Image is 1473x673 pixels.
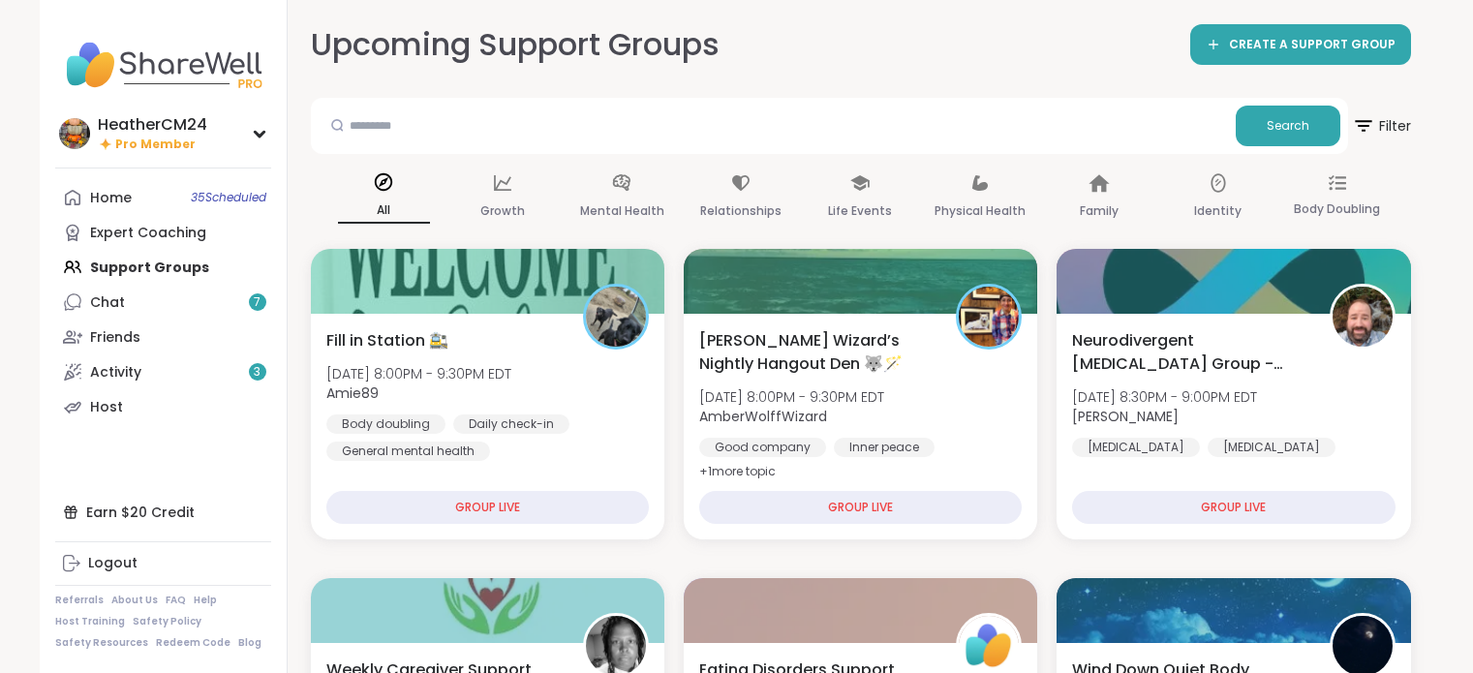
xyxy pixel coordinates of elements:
div: [MEDICAL_DATA] [1072,438,1200,457]
p: Family [1080,199,1119,223]
a: Activity3 [55,354,271,389]
div: Activity [90,363,141,382]
img: HeatherCM24 [59,118,90,149]
img: ShareWell Nav Logo [55,31,271,99]
b: AmberWolffWizard [699,407,827,426]
a: Redeem Code [156,636,230,650]
span: [DATE] 8:00PM - 9:30PM EDT [699,387,884,407]
a: Safety Policy [133,615,201,628]
h2: Upcoming Support Groups [311,23,720,67]
img: Amie89 [586,287,646,347]
div: GROUP LIVE [326,491,649,524]
p: Life Events [828,199,892,223]
img: AmberWolffWizard [959,287,1019,347]
div: [MEDICAL_DATA] [1208,438,1335,457]
img: Brian_L [1333,287,1393,347]
span: [DATE] 8:00PM - 9:30PM EDT [326,364,511,383]
span: [PERSON_NAME] Wizard’s Nightly Hangout Den 🐺🪄 [699,329,935,376]
a: About Us [111,594,158,607]
a: Host Training [55,615,125,628]
span: Neurodivergent [MEDICAL_DATA] Group - [DATE] [1072,329,1307,376]
span: Fill in Station 🚉 [326,329,448,352]
a: Chat7 [55,285,271,320]
a: FAQ [166,594,186,607]
div: Good company [699,438,826,457]
button: Filter [1352,98,1411,154]
b: [PERSON_NAME] [1072,407,1179,426]
span: Filter [1352,103,1411,149]
a: Expert Coaching [55,215,271,250]
div: Host [90,398,123,417]
span: 7 [254,294,261,311]
p: Relationships [700,199,782,223]
span: Search [1267,117,1309,135]
a: CREATE A SUPPORT GROUP [1190,24,1411,65]
span: [DATE] 8:30PM - 9:00PM EDT [1072,387,1257,407]
div: Chat [90,293,125,313]
b: Amie89 [326,383,379,403]
span: 35 Scheduled [191,190,266,205]
div: Earn $20 Credit [55,495,271,530]
div: GROUP LIVE [699,491,1022,524]
a: Safety Resources [55,636,148,650]
span: CREATE A SUPPORT GROUP [1229,37,1396,53]
div: General mental health [326,442,490,461]
p: Identity [1194,199,1242,223]
div: HeatherCM24 [98,114,207,136]
div: Daily check-in [453,414,569,434]
div: Logout [88,554,138,573]
p: Growth [480,199,525,223]
a: Blog [238,636,261,650]
p: Body Doubling [1294,198,1380,221]
div: GROUP LIVE [1072,491,1395,524]
a: Home35Scheduled [55,180,271,215]
a: Host [55,389,271,424]
p: All [338,199,430,224]
a: Logout [55,546,271,581]
span: Pro Member [115,137,196,153]
div: Body doubling [326,414,445,434]
a: Friends [55,320,271,354]
div: Expert Coaching [90,224,206,243]
span: 3 [254,364,261,381]
button: Search [1236,106,1340,146]
div: Home [90,189,132,208]
p: Mental Health [580,199,664,223]
div: Inner peace [834,438,935,457]
a: Referrals [55,594,104,607]
div: Friends [90,328,140,348]
p: Physical Health [935,199,1026,223]
a: Help [194,594,217,607]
